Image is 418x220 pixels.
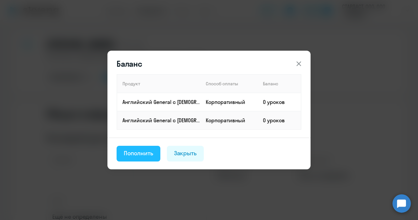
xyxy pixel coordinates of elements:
td: 0 уроков [258,111,301,129]
button: Пополнить [117,146,160,161]
p: Английский General с [DEMOGRAPHIC_DATA] преподавателем [122,117,200,124]
th: Способ оплаты [201,75,258,93]
th: Продукт [117,75,201,93]
header: Баланс [107,59,311,69]
button: Закрыть [167,146,204,161]
td: 0 уроков [258,93,301,111]
div: Закрыть [174,149,197,158]
p: Английский General с [DEMOGRAPHIC_DATA] преподавателем [122,98,200,106]
th: Баланс [258,75,301,93]
td: Корпоративный [201,93,258,111]
td: Корпоративный [201,111,258,129]
div: Пополнить [124,149,153,158]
